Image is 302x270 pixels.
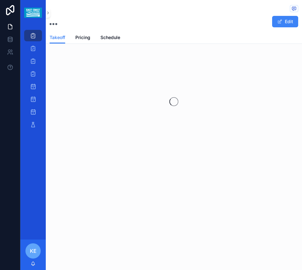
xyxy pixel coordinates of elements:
[24,8,42,18] img: App logo
[30,247,37,255] span: KE
[75,34,90,41] span: Pricing
[100,32,120,44] a: Schedule
[20,25,46,138] div: scrollable content
[50,34,65,41] span: Takeoff
[50,32,65,44] a: Takeoff
[272,16,298,27] button: Edit
[75,32,90,44] a: Pricing
[100,34,120,41] span: Schedule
